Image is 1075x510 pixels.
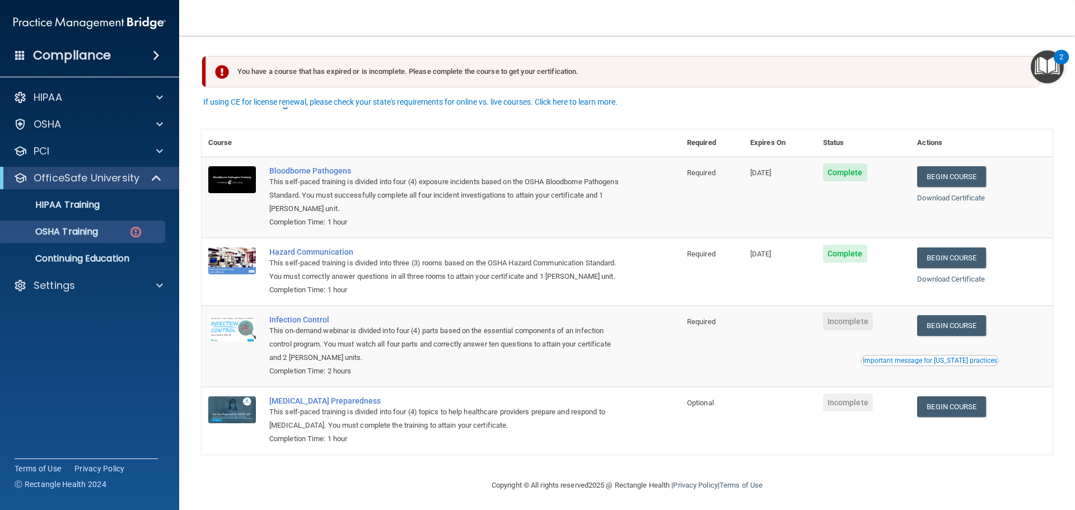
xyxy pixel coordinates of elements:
[719,481,763,489] a: Terms of Use
[13,279,163,292] a: Settings
[269,166,624,175] a: Bloodborne Pathogens
[202,129,263,157] th: Course
[269,324,624,364] div: This on-demand webinar is divided into four (4) parts based on the essential components of an inf...
[823,163,867,181] span: Complete
[13,118,163,131] a: OSHA
[215,65,229,79] img: exclamation-circle-solid-danger.72ef9ffc.png
[917,396,985,417] a: Begin Course
[269,405,624,432] div: This self-paced training is divided into four (4) topics to help healthcare providers prepare and...
[7,199,100,210] p: HIPAA Training
[206,56,1040,87] div: You have a course that has expired or is incomplete. Please complete the course to get your certi...
[34,91,62,104] p: HIPAA
[34,171,139,185] p: OfficeSafe University
[1031,50,1064,83] button: Open Resource Center, 2 new notifications
[917,194,985,202] a: Download Certificate
[269,256,624,283] div: This self-paced training is divided into three (3) rooms based on the OSHA Hazard Communication S...
[423,467,831,503] div: Copyright © All rights reserved 2025 @ Rectangle Health | |
[861,355,999,366] button: Read this if you are a dental practitioner in the state of CA
[269,175,624,216] div: This self-paced training is divided into four (4) exposure incidents based on the OSHA Bloodborne...
[74,463,125,474] a: Privacy Policy
[750,169,772,177] span: [DATE]
[7,226,98,237] p: OSHA Training
[13,12,166,34] img: PMB logo
[917,315,985,336] a: Begin Course
[917,166,985,187] a: Begin Course
[13,144,163,158] a: PCI
[823,245,867,263] span: Complete
[269,216,624,229] div: Completion Time: 1 hour
[15,479,106,490] span: Ⓒ Rectangle Health 2024
[687,169,716,177] span: Required
[910,129,1053,157] th: Actions
[823,312,873,330] span: Incomplete
[680,129,744,157] th: Required
[269,396,624,405] a: [MEDICAL_DATA] Preparedness
[750,250,772,258] span: [DATE]
[823,394,873,411] span: Incomplete
[917,275,985,283] a: Download Certificate
[34,279,75,292] p: Settings
[13,91,163,104] a: HIPAA
[202,94,1053,110] h4: OSHA Training
[673,481,717,489] a: Privacy Policy
[269,247,624,256] a: Hazard Communication
[34,144,49,158] p: PCI
[269,315,624,324] a: Infection Control
[33,48,111,63] h4: Compliance
[269,364,624,378] div: Completion Time: 2 hours
[34,118,62,131] p: OSHA
[269,283,624,297] div: Completion Time: 1 hour
[129,225,143,239] img: danger-circle.6113f641.png
[7,253,160,264] p: Continuing Education
[687,399,714,407] span: Optional
[15,463,61,474] a: Terms of Use
[863,357,997,364] div: Important message for [US_STATE] practices
[13,171,162,185] a: OfficeSafe University
[1059,57,1063,72] div: 2
[816,129,911,157] th: Status
[687,317,716,326] span: Required
[269,432,624,446] div: Completion Time: 1 hour
[687,250,716,258] span: Required
[202,96,619,107] button: If using CE for license renewal, please check your state's requirements for online vs. live cours...
[917,247,985,268] a: Begin Course
[744,129,816,157] th: Expires On
[203,98,618,106] div: If using CE for license renewal, please check your state's requirements for online vs. live cours...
